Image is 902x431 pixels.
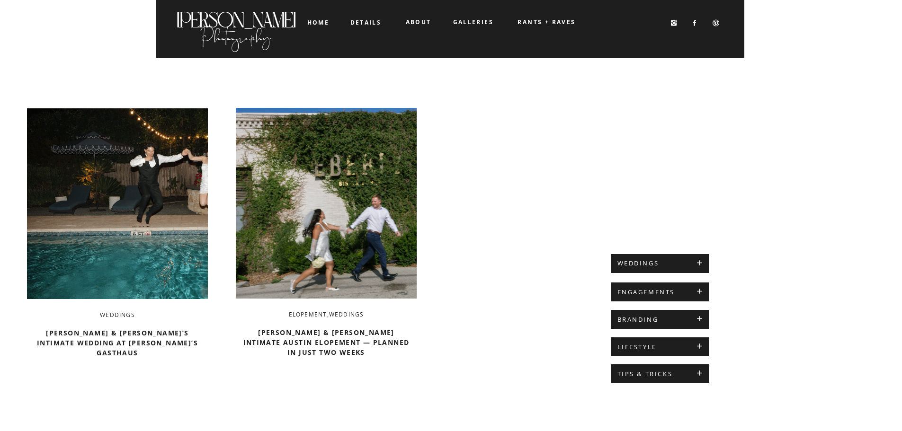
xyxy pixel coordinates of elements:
a: BRANDING [617,316,702,324]
h3: , [281,311,371,317]
a: Mae & Clayton’s Intimate Austin Elopement — Planned in Just Two Weeks [305,367,348,383]
a: TIPS & TRICKS [617,370,702,378]
b: about [406,18,431,26]
a: home [307,19,330,26]
a: Elopement [289,310,327,318]
a: galleries [453,19,492,26]
a: [PERSON_NAME] & [PERSON_NAME] Intimate Austin Elopement — Planned in Just Two Weeks [243,328,410,357]
a: Mae & Clayton’s Intimate Austin Elopement — Planned in Just Two Weeks [236,108,417,299]
a: Bella & Cristian’s Intimate Wedding at Sophie’s Gasthaus [27,108,208,299]
a: details [350,19,377,25]
b: galleries [453,18,494,26]
a: Photography [175,18,297,50]
a: [PERSON_NAME] & [PERSON_NAME]’s Intimate Wedding at [PERSON_NAME]’s Gasthaus [37,328,198,357]
a: Weddings [100,311,135,319]
b: home [307,18,330,26]
a: Bella & Cristian’s Intimate Wedding at Sophie’s Gasthaus [96,367,139,383]
a: [PERSON_NAME] [175,8,297,23]
a: Weddings [329,310,364,318]
a: RANTS + RAVES [509,19,585,26]
a: about [406,19,431,26]
a: WEDDINGS [617,260,702,267]
a: ENGAGEMENTS [617,289,702,296]
a: LIFESTYLE [617,343,702,351]
b: details [350,18,382,26]
b: RANTS + RAVES [518,18,575,26]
